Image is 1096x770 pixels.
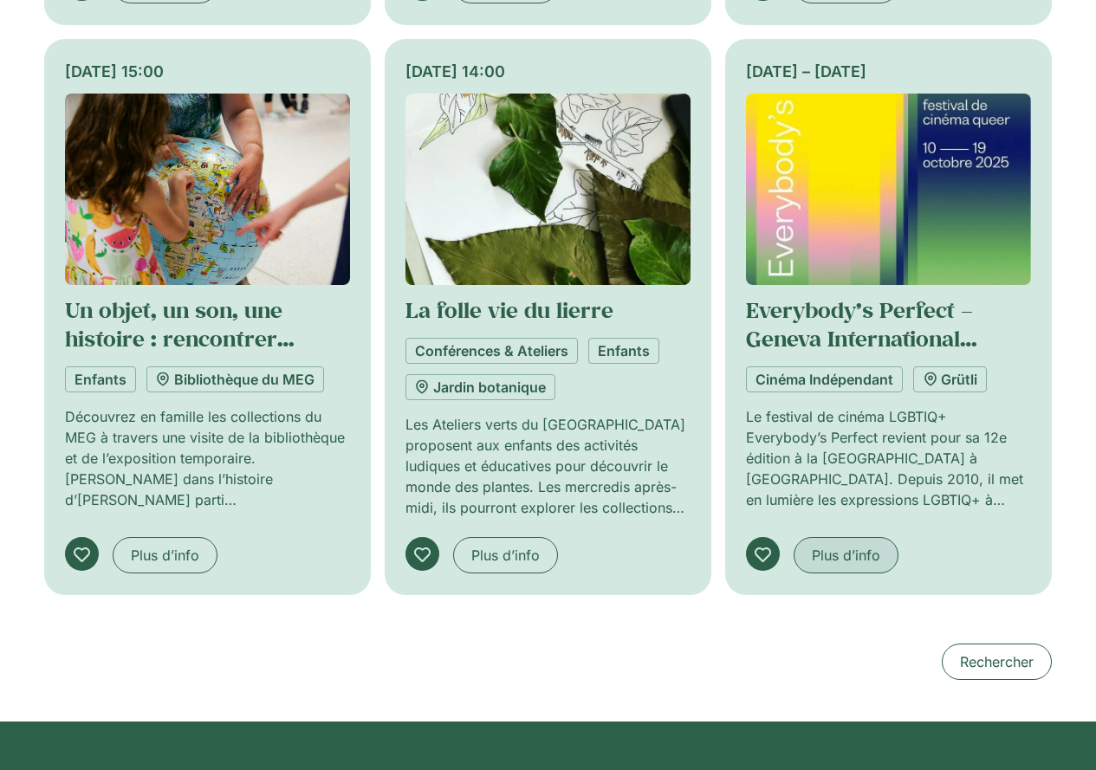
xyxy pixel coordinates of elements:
[405,414,691,518] p: Les Ateliers verts du [GEOGRAPHIC_DATA] proposent aux enfants des activités ludiques et éducative...
[65,295,313,410] a: Un objet, un son, une histoire : rencontrer [PERSON_NAME] et sa recherche du marovany
[746,366,903,392] a: Cinéma Indépendant
[65,406,350,510] p: Découvrez en famille les collections du MEG à travers une visite de la bibliothèque et de l’expos...
[746,60,1031,83] div: [DATE] – [DATE]
[405,295,613,324] a: La folle vie du lierre
[405,374,555,400] a: Jardin botanique
[405,60,691,83] div: [DATE] 14:00
[942,644,1052,680] a: Rechercher
[794,537,898,573] a: Plus d’info
[913,366,987,392] a: Grütli
[471,545,540,566] span: Plus d’info
[65,60,350,83] div: [DATE] 15:00
[113,537,217,573] a: Plus d’info
[65,366,136,392] a: Enfants
[405,338,578,364] a: Conférences & Ateliers
[453,537,558,573] a: Plus d’info
[131,545,199,566] span: Plus d’info
[746,406,1031,510] p: Le festival de cinéma LGBTIQ+ Everybody’s Perfect revient pour sa 12e édition à la [GEOGRAPHIC_DA...
[146,366,324,392] a: Bibliothèque du MEG
[960,651,1034,672] span: Rechercher
[746,295,982,410] a: Everybody’s Perfect – Geneva International [DEMOGRAPHIC_DATA] Film Festival
[65,94,350,285] img: Coolturalia - Un objet, un son, une histoire : rencontrer Arif et sa recherche du marovany
[812,545,880,566] span: Plus d’info
[588,338,659,364] a: Enfants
